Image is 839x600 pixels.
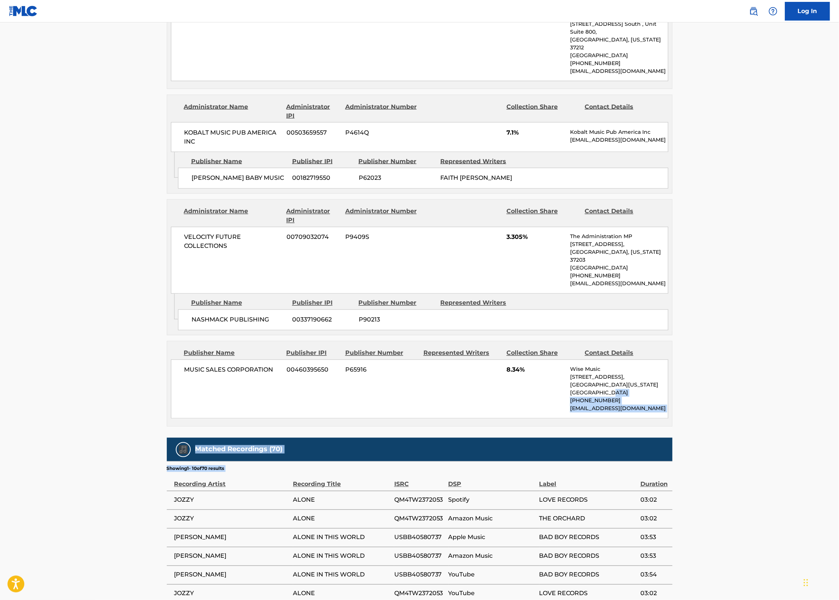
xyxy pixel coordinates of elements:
span: BAD BOY RECORDS [539,552,637,561]
span: USBB40580737 [394,570,445,579]
span: 03:53 [640,552,668,561]
span: USBB40580737 [394,552,445,561]
p: [GEOGRAPHIC_DATA] [570,52,668,59]
span: 00709032074 [287,233,340,242]
span: YouTube [448,589,536,598]
span: QM4TW2372053 [394,496,445,505]
span: [PERSON_NAME] [174,570,290,579]
span: 03:54 [640,570,668,579]
div: Collection Share [506,349,579,358]
p: [STREET_ADDRESS] South , Unit Suite 800, [570,20,668,36]
p: [GEOGRAPHIC_DATA], [US_STATE] 37212 [570,36,668,52]
span: Amazon Music [448,552,536,561]
span: KOBALT MUSIC PUB AMERICA INC [184,128,281,146]
p: [PHONE_NUMBER] [570,272,668,280]
h5: Matched Recordings (70) [195,445,283,454]
span: P9409S [345,233,418,242]
p: [EMAIL_ADDRESS][DOMAIN_NAME] [570,405,668,413]
span: JOZZY [174,589,290,598]
div: Drag [804,572,808,594]
div: Administrator IPI [287,207,340,225]
span: VELOCITY FUTURE COLLECTIONS [184,233,281,251]
p: [STREET_ADDRESS], [570,241,668,249]
div: Represented Writers [423,349,501,358]
span: ALONE [293,496,391,505]
span: 00503659557 [287,128,340,137]
span: 8.34% [506,366,564,375]
span: LOVE RECORDS [539,496,637,505]
p: [GEOGRAPHIC_DATA] [570,389,668,397]
img: search [749,7,758,16]
div: Administrator Name [184,102,281,120]
span: THE ORCHARD [539,514,637,523]
p: [PHONE_NUMBER] [570,397,668,405]
div: Publisher Name [191,299,287,308]
p: [GEOGRAPHIC_DATA], [US_STATE] 37203 [570,249,668,264]
span: BAD BOY RECORDS [539,533,637,542]
div: Collection Share [506,207,579,225]
span: MUSIC SALES CORPORATION [184,366,281,375]
div: Publisher Number [345,349,418,358]
div: Recording Artist [174,472,290,489]
div: Publisher IPI [292,157,353,166]
div: Publisher IPI [292,299,353,308]
p: [PHONE_NUMBER] [570,59,668,67]
span: Apple Music [448,533,536,542]
span: 00182719550 [293,174,353,183]
div: Administrator Number [345,102,418,120]
span: 03:53 [640,533,668,542]
div: Label [539,472,637,489]
div: DSP [448,472,536,489]
div: Publisher Number [359,299,435,308]
p: Wise Music [570,366,668,373]
span: P65916 [345,366,418,375]
p: Showing 1 - 10 of 70 results [167,465,224,472]
div: Contact Details [585,349,658,358]
a: Log In [785,2,830,21]
span: P90213 [359,316,435,324]
img: MLC Logo [9,6,38,16]
span: 7.1% [506,128,564,137]
div: Contact Details [585,102,658,120]
iframe: Chat Widget [802,564,839,600]
span: QM4TW2372053 [394,589,445,598]
div: Represented Writers [441,299,517,308]
span: ALONE IN THIS WORLD [293,533,391,542]
p: [EMAIL_ADDRESS][DOMAIN_NAME] [570,136,668,144]
span: QM4TW2372053 [394,514,445,523]
span: P62023 [359,174,435,183]
span: LOVE RECORDS [539,589,637,598]
span: BAD BOY RECORDS [539,570,637,579]
span: FAITH [PERSON_NAME] [441,175,512,182]
div: Publisher Number [359,157,435,166]
span: ALONE [293,589,391,598]
p: Kobalt Music Pub America Inc [570,128,668,136]
span: 00460395650 [287,366,340,375]
p: The Administration MP [570,233,668,241]
p: [GEOGRAPHIC_DATA][US_STATE] [570,381,668,389]
span: USBB40580737 [394,533,445,542]
span: Spotify [448,496,536,505]
img: Matched Recordings [179,445,188,454]
span: 03:02 [640,589,668,598]
span: 00337190662 [293,316,353,324]
img: help [769,7,778,16]
div: Publisher Name [184,349,281,358]
p: [STREET_ADDRESS], [570,373,668,381]
span: 03:02 [640,496,668,505]
p: [EMAIL_ADDRESS][DOMAIN_NAME] [570,280,668,288]
div: Help [766,4,781,19]
span: [PERSON_NAME] BABY MUSIC [192,174,287,183]
span: YouTube [448,570,536,579]
span: [PERSON_NAME] [174,552,290,561]
span: 3.305% [506,233,564,242]
div: Contact Details [585,207,658,225]
span: ALONE IN THIS WORLD [293,552,391,561]
div: Collection Share [506,102,579,120]
span: NASHMACK PUBLISHING [192,316,287,324]
div: Administrator IPI [287,102,340,120]
div: Administrator Name [184,207,281,225]
p: [GEOGRAPHIC_DATA] [570,264,668,272]
div: Duration [640,472,668,489]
